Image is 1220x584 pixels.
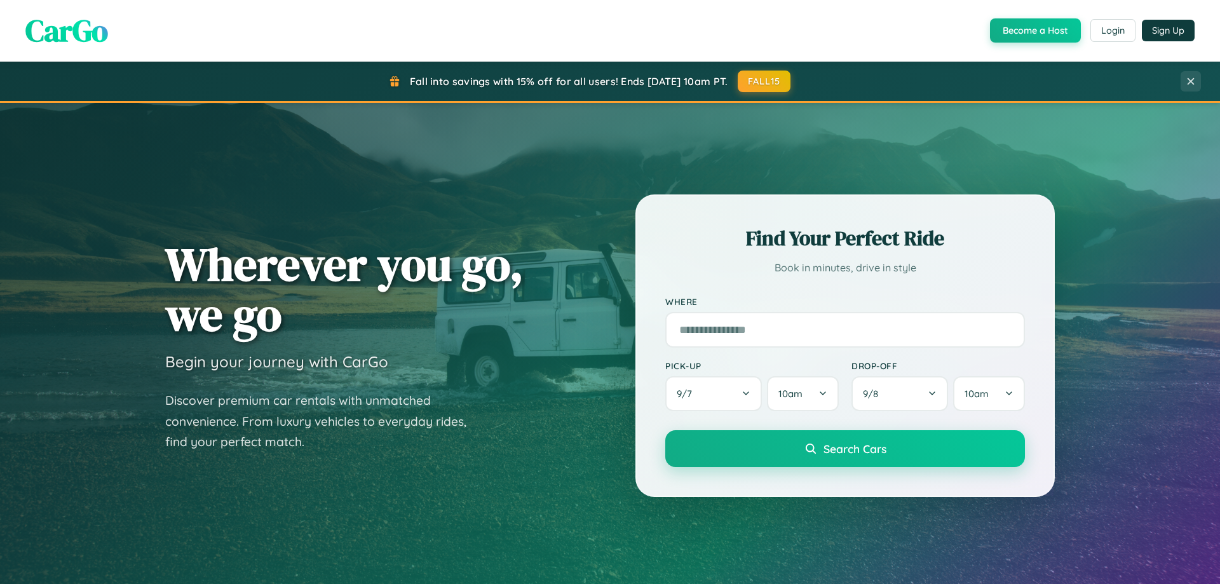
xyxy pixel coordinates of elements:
[738,71,791,92] button: FALL15
[990,18,1081,43] button: Become a Host
[863,388,884,400] span: 9 / 8
[165,239,524,339] h1: Wherever you go, we go
[851,360,1025,371] label: Drop-off
[851,376,948,411] button: 9/8
[1090,19,1135,42] button: Login
[953,376,1025,411] button: 10am
[823,442,886,456] span: Search Cars
[965,388,989,400] span: 10am
[165,390,483,452] p: Discover premium car rentals with unmatched convenience. From luxury vehicles to everyday rides, ...
[778,388,803,400] span: 10am
[1142,20,1195,41] button: Sign Up
[665,296,1025,307] label: Where
[665,224,1025,252] h2: Find Your Perfect Ride
[665,430,1025,467] button: Search Cars
[665,259,1025,277] p: Book in minutes, drive in style
[665,360,839,371] label: Pick-up
[677,388,698,400] span: 9 / 7
[410,75,728,88] span: Fall into savings with 15% off for all users! Ends [DATE] 10am PT.
[25,10,108,51] span: CarGo
[767,376,839,411] button: 10am
[665,376,762,411] button: 9/7
[165,352,388,371] h3: Begin your journey with CarGo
